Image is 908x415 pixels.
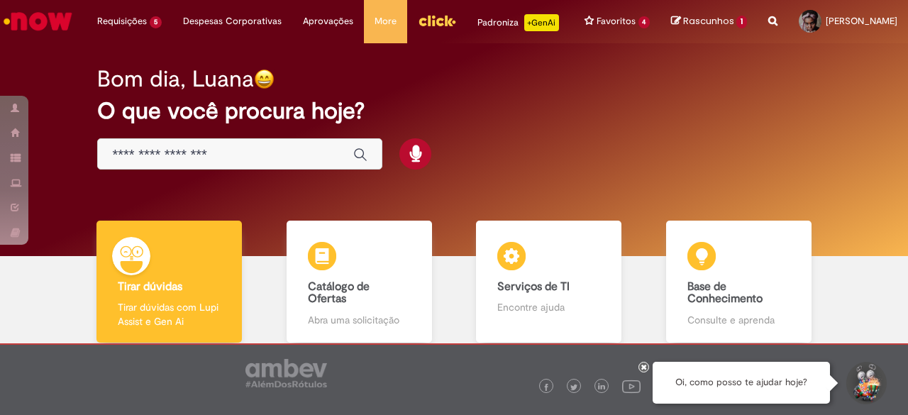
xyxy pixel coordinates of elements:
img: logo_footer_youtube.png [622,377,641,395]
img: logo_footer_facebook.png [543,384,550,391]
h2: Bom dia, Luana [97,67,254,92]
span: 4 [638,16,650,28]
b: Catálogo de Ofertas [308,280,370,306]
p: +GenAi [524,14,559,31]
p: Encontre ajuda [497,300,600,314]
span: Requisições [97,14,147,28]
img: logo_footer_linkedin.png [598,383,605,392]
p: Consulte e aprenda [687,313,790,327]
a: Catálogo de Ofertas Abra uma solicitação [265,221,455,343]
span: Despesas Corporativas [183,14,282,28]
a: Serviços de TI Encontre ajuda [454,221,644,343]
div: Oi, como posso te ajudar hoje? [653,362,830,404]
span: Rascunhos [683,14,734,28]
div: Padroniza [477,14,559,31]
span: 1 [736,16,747,28]
h2: O que você procura hoje? [97,99,810,123]
span: Favoritos [597,14,636,28]
img: logo_footer_ambev_rotulo_gray.png [245,359,327,387]
span: 5 [150,16,162,28]
b: Serviços de TI [497,280,570,294]
a: Base de Conhecimento Consulte e aprenda [644,221,834,343]
p: Abra uma solicitação [308,313,411,327]
p: Tirar dúvidas com Lupi Assist e Gen Ai [118,300,221,328]
a: Rascunhos [671,15,747,28]
img: click_logo_yellow_360x200.png [418,10,456,31]
b: Tirar dúvidas [118,280,182,294]
img: logo_footer_twitter.png [570,384,577,391]
a: Tirar dúvidas Tirar dúvidas com Lupi Assist e Gen Ai [74,221,265,343]
button: Iniciar Conversa de Suporte [844,362,887,404]
img: happy-face.png [254,69,275,89]
span: More [375,14,397,28]
span: Aprovações [303,14,353,28]
img: ServiceNow [1,7,74,35]
b: Base de Conhecimento [687,280,763,306]
span: [PERSON_NAME] [826,15,897,27]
